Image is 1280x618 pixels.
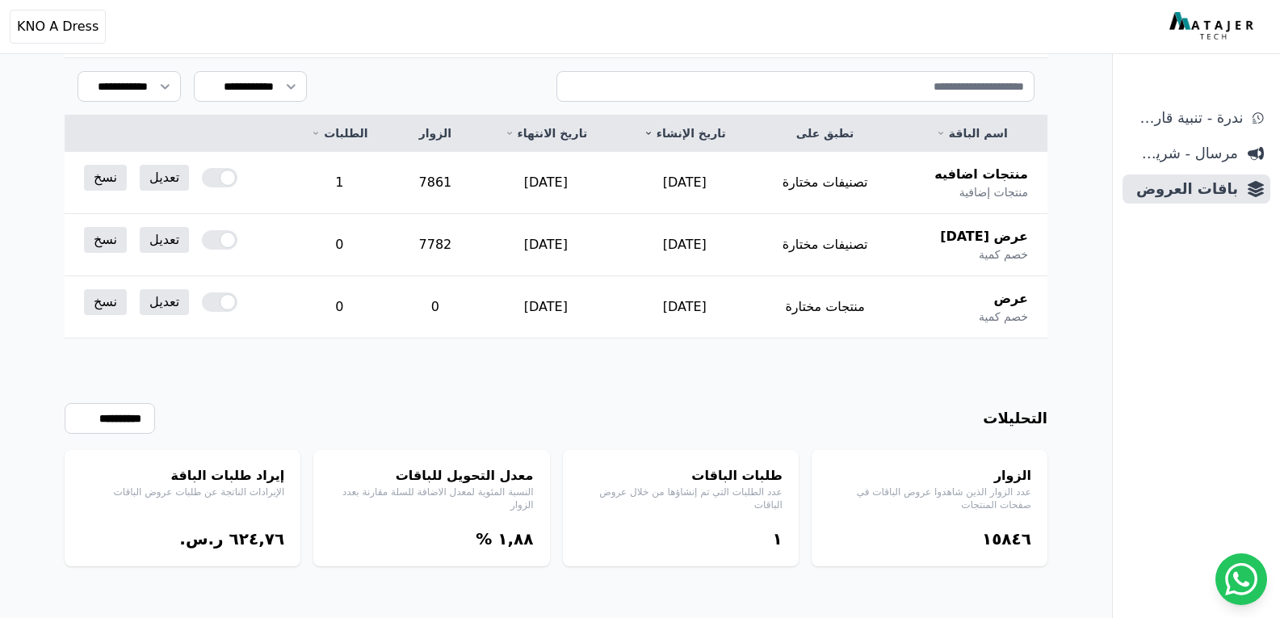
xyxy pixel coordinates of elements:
[394,152,476,214] td: 7861
[934,165,1028,184] span: منتجات اضافيه
[828,486,1031,511] p: عدد الزوار الذين شاهدوا عروض الباقات في صفحات المنتجات
[329,486,533,511] p: النسبة المئوية لمعدل الاضافة للسلة مقارنة بعدد الزوار
[754,276,896,338] td: منتجات مختارة
[983,407,1047,430] h3: التحليلات
[10,10,106,44] button: KNO A Dress
[959,184,1028,200] span: منتجات إضافية
[579,466,783,486] h4: طلبات الباقات
[179,529,223,549] span: ر.س.
[497,529,533,549] bdi: ١,٨٨
[285,276,395,338] td: 0
[476,214,615,276] td: [DATE]
[140,227,189,253] a: تعديل
[476,276,615,338] td: [DATE]
[994,289,1028,309] span: عرض
[1129,142,1238,165] span: مرسال - شريط دعاية
[394,214,476,276] td: 7782
[1129,178,1238,200] span: باقات العروض
[1169,12,1257,41] img: MatajerTech Logo
[615,276,754,338] td: [DATE]
[285,214,395,276] td: 0
[496,125,596,141] a: تاريخ الانتهاء
[940,227,1028,246] span: عرض [DATE]
[754,116,896,152] th: تطبق على
[81,466,284,486] h4: إيراد طلبات الباقة
[828,528,1031,550] div: ١٥٨٤٦
[615,214,754,276] td: [DATE]
[476,529,492,549] span: %
[304,125,376,141] a: الطلبات
[754,214,896,276] td: تصنيفات مختارة
[17,17,99,36] span: KNO A Dress
[979,246,1028,263] span: خصم كمية
[84,227,127,253] a: نسخ
[81,486,284,498] p: الإيرادات الناتجة عن طلبات عروض الباقات
[394,276,476,338] td: 0
[394,116,476,152] th: الزوار
[615,152,754,214] td: [DATE]
[579,486,783,511] p: عدد الطلبات التي تم إنشاؤها من خلال عروض الباقات
[285,152,395,214] td: 1
[84,289,127,315] a: نسخ
[140,289,189,315] a: تعديل
[979,309,1028,325] span: خصم كمية
[579,528,783,550] div: ١
[916,125,1028,141] a: اسم الباقة
[828,466,1031,486] h4: الزوار
[476,152,615,214] td: [DATE]
[84,165,127,191] a: نسخ
[754,152,896,214] td: تصنيفات مختارة
[140,165,189,191] a: تعديل
[1129,107,1243,129] span: ندرة - تنبية قارب علي النفاذ
[229,529,285,549] bdi: ٦٢٤,٧٦
[329,466,533,486] h4: معدل التحويل للباقات
[635,125,735,141] a: تاريخ الإنشاء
